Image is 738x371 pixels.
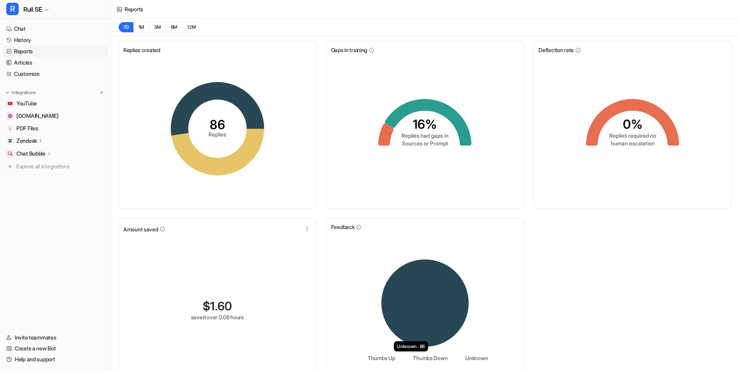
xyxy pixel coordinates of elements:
tspan: human escalation [611,140,655,147]
a: History [3,35,109,45]
li: Unknown [460,354,488,362]
span: [DOMAIN_NAME] [16,112,58,120]
button: 1M [133,22,149,33]
li: Thumbs Up [362,354,395,362]
span: Gaps in training [331,46,368,54]
span: PDF Files [16,124,38,132]
span: Deflection rate [538,46,574,54]
tspan: 0% [623,117,643,132]
tspan: 16% [413,117,437,132]
a: Help and support [3,354,109,365]
a: PDF FilesPDF Files [3,123,109,134]
img: menu_add.svg [99,90,104,95]
a: Articles [3,57,109,68]
img: expand menu [5,90,10,95]
tspan: Replies had gaps in [401,132,449,139]
tspan: Replies required no [609,132,656,139]
div: saved over 0.08 hours [191,313,244,321]
span: Replies created [123,46,160,54]
p: Integrations [12,89,36,96]
span: Rull SE [23,4,42,15]
button: Integrations [3,89,38,96]
a: YouTubeYouTube [3,98,109,109]
li: Thumbs Down [407,354,447,362]
span: Amount saved [123,225,158,233]
tspan: 86 [210,117,225,132]
div: Reports [124,5,143,13]
p: Chat Bubble [16,150,46,157]
a: Reports [3,46,109,57]
a: Customize [3,68,109,79]
span: R [6,3,19,15]
a: Invite teammates [3,332,109,343]
button: 12M [182,22,201,33]
span: Feedback [331,223,355,231]
span: 1.60 [210,299,232,313]
a: Explore all integrations [3,161,109,172]
img: YouTube [8,101,12,106]
div: $ [203,299,232,313]
a: Create a new Bot [3,343,109,354]
img: PDF Files [8,126,12,131]
p: Zendesk [16,137,37,145]
span: YouTube [16,100,37,107]
img: Zendesk [8,138,12,143]
button: 3M [149,22,166,33]
img: explore all integrations [6,163,14,170]
button: 7D [118,22,133,33]
button: 6M [166,22,182,33]
a: www.rull.se[DOMAIN_NAME] [3,110,109,121]
tspan: Replies [209,131,226,138]
a: Chat [3,23,109,34]
img: Chat Bubble [8,151,12,156]
img: www.rull.se [8,114,12,118]
span: Explore all integrations [16,160,105,173]
tspan: Sources or Prompt [402,140,448,147]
